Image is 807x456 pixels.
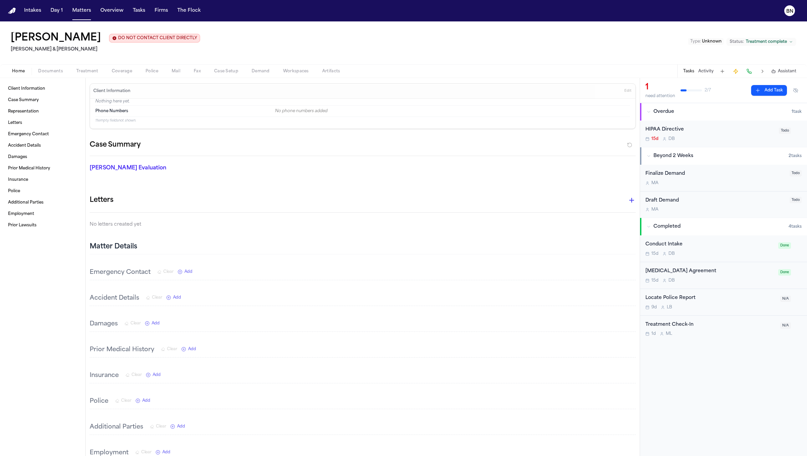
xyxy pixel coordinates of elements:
[322,69,340,74] span: Artifacts
[8,8,16,14] a: Home
[150,424,166,429] button: Clear Additional Parties
[90,345,154,355] h3: Prior Medical History
[90,371,119,380] h3: Insurance
[730,39,744,45] span: Status:
[651,278,658,283] span: 15d
[172,69,180,74] span: Mail
[705,88,711,93] span: 2 / 7
[173,295,181,300] span: Add
[118,35,197,41] span: DO NOT CONTACT CLIENT DIRECTLY
[152,321,160,326] span: Add
[48,5,66,17] button: Day 1
[651,251,658,256] span: 15d
[124,321,141,326] button: Clear Damages
[653,108,674,115] span: Overdue
[622,86,633,96] button: Edit
[667,305,672,310] span: L B
[156,450,170,455] button: Add New
[702,40,722,44] span: Unknown
[90,294,139,303] h3: Accident Details
[90,140,141,150] h2: Case Summary
[162,450,170,455] span: Add
[751,85,787,96] button: Add Task
[181,347,196,352] button: Add New
[640,103,807,121] button: Overdue1task
[668,251,675,256] span: D B
[790,197,802,203] span: Todo
[5,209,80,219] a: Employment
[640,316,807,342] div: Open task: Treatment Check-In
[90,242,137,251] h2: Matter Details
[668,278,675,283] span: D B
[145,321,160,326] button: Add New
[136,398,150,403] button: Add New
[726,38,796,46] button: Change status from Treatment complete
[731,67,740,76] button: Create Immediate Task
[645,197,786,205] div: Draft Demand
[653,153,693,159] span: Beyond 2 Weeks
[184,269,192,275] span: Add
[109,34,200,43] button: Edit client contact restriction
[645,170,786,178] div: Finalize Demand
[645,294,776,302] div: Locate Police Report
[645,126,775,134] div: HIPAA Directive
[161,347,177,352] button: Clear Prior Medical History
[640,165,807,192] div: Open task: Finalize Demand
[668,136,675,142] span: D B
[645,82,675,93] div: 1
[624,89,631,93] span: Edit
[146,295,162,300] button: Clear Accident Details
[5,197,80,208] a: Additional Parties
[152,5,171,17] a: Firms
[125,372,142,378] button: Clear Insurance
[130,321,141,326] span: Clear
[21,5,44,17] button: Intakes
[645,241,774,248] div: Conduct Intake
[214,69,238,74] span: Case Setup
[5,106,80,117] a: Representation
[640,218,807,235] button: Completed4tasks
[95,118,630,123] p: 11 empty fields not shown.
[152,295,162,300] span: Clear
[153,372,161,378] span: Add
[11,32,101,44] button: Edit matter name
[698,69,714,74] button: Activity
[778,69,796,74] span: Assistant
[645,321,776,329] div: Treatment Check-In
[167,347,177,352] span: Clear
[194,69,201,74] span: Fax
[744,67,754,76] button: Make a Call
[121,398,131,403] span: Clear
[5,152,80,162] a: Damages
[640,192,807,218] div: Open task: Draft Demand
[5,174,80,185] a: Insurance
[651,136,658,142] span: 15d
[76,69,98,74] span: Treatment
[778,242,791,249] span: Done
[640,235,807,262] div: Open task: Conduct Intake
[640,147,807,165] button: Beyond 2 Weeks2tasks
[70,5,94,17] button: Matters
[11,32,101,44] h1: [PERSON_NAME]
[780,296,791,302] span: N/A
[790,85,802,96] button: Hide completed tasks (⌘⇧H)
[178,269,192,275] button: Add New
[90,195,113,206] h1: Letters
[778,269,791,276] span: Done
[5,140,80,151] a: Accident Details
[166,295,181,300] button: Add New
[789,153,802,159] span: 2 task s
[130,5,148,17] button: Tasks
[252,69,270,74] span: Demand
[175,5,203,17] button: The Flock
[90,397,108,406] h3: Police
[640,262,807,289] div: Open task: Retainer Agreement
[688,38,724,45] button: Edit Type: Unknown
[5,220,80,231] a: Prior Lawsuits
[90,268,151,277] h3: Emergency Contact
[5,163,80,174] a: Prior Medical History
[11,46,200,54] h2: [PERSON_NAME] & [PERSON_NAME]
[645,93,675,99] div: need attention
